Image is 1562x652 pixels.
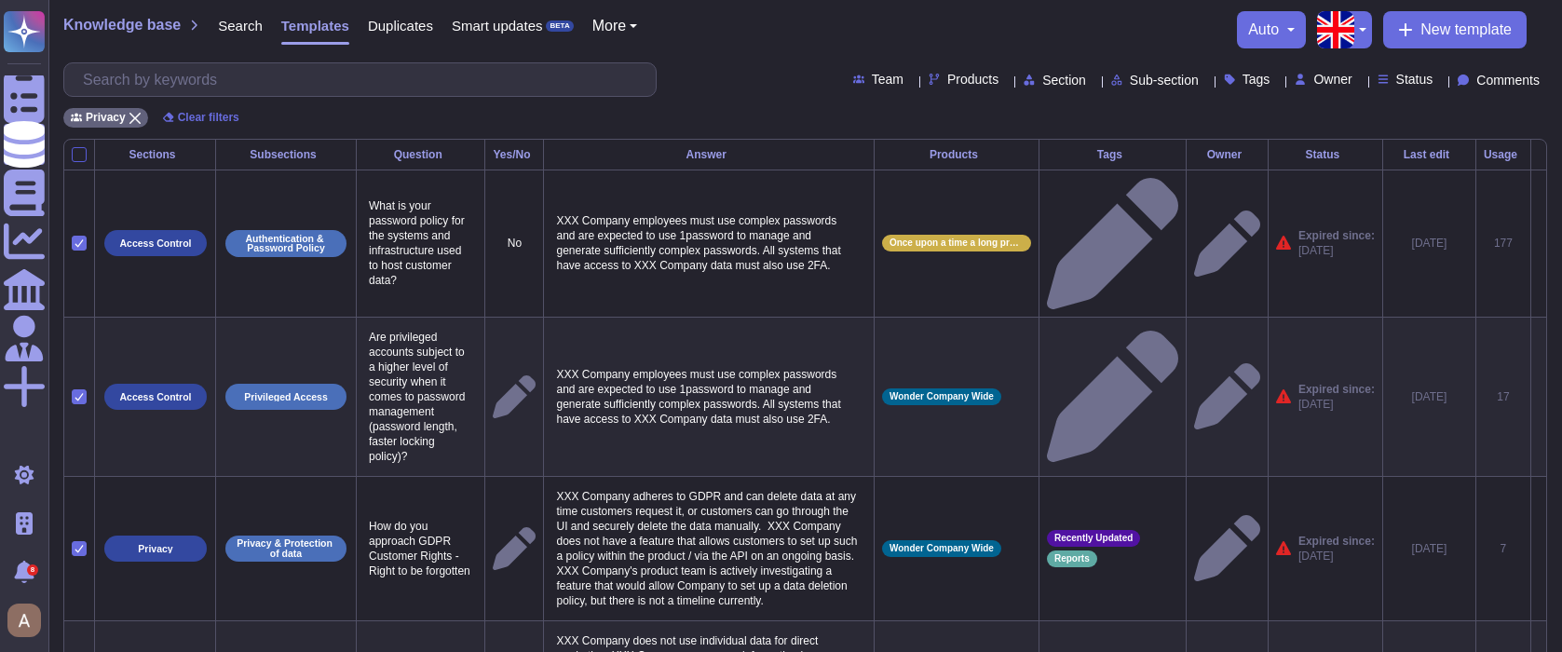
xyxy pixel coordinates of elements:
div: Question [364,149,477,160]
span: Wonder Company Wide [890,392,994,401]
span: [DATE] [1298,397,1375,412]
button: user [4,600,54,641]
p: XXX Company adheres to GDPR and can delete data at any time customers request it, or customers ca... [551,484,865,613]
div: Last edit [1391,149,1468,160]
button: auto [1248,22,1295,37]
img: en [1317,11,1354,48]
p: Access Control [119,238,191,249]
button: More [592,19,638,34]
span: [DATE] [1298,243,1375,258]
span: Owner [1313,73,1351,86]
span: Sub-section [1130,74,1199,87]
p: Privileged Access [244,392,328,402]
span: Templates [281,19,349,33]
span: Reports [1054,554,1090,564]
span: Search [218,19,263,33]
span: Expired since: [1298,534,1375,549]
div: Usage [1484,149,1523,160]
p: Access Control [119,392,191,402]
div: Tags [1047,149,1178,160]
span: Status [1396,73,1433,86]
p: No [493,236,536,251]
span: Expired since: [1298,228,1375,243]
div: 7 [1484,541,1523,556]
span: [DATE] [1298,549,1375,564]
div: BETA [546,20,573,32]
div: Status [1276,149,1375,160]
p: What is your password policy for the systems and infrastructure used to host customer data? [364,194,477,292]
div: Answer [551,149,865,160]
span: Privacy [86,112,126,123]
span: More [592,19,626,34]
p: Privacy [138,544,172,554]
div: [DATE] [1391,541,1468,556]
span: Team [872,73,903,86]
div: [DATE] [1391,236,1468,251]
p: XXX Company employees must use complex passwords and are expected to use 1password to manage and ... [551,362,865,431]
button: New template [1383,11,1527,48]
p: How do you approach GDPR Customer Rights - Right to be forgotten [364,514,477,583]
span: Knowledge base [63,18,181,33]
span: Once upon a time a long product was created [890,238,1024,248]
div: [DATE] [1391,389,1468,404]
span: Recently Updated [1054,534,1133,543]
span: Section [1042,74,1086,87]
p: Authentication & Password Policy [232,234,340,253]
span: Expired since: [1298,382,1375,397]
div: Owner [1194,149,1260,160]
span: Wonder Company Wide [890,544,994,553]
p: Are privileged accounts subject to a higher level of security when it comes to password managemen... [364,325,477,469]
span: Duplicates [368,19,433,33]
p: XXX Company employees must use complex passwords and are expected to use 1password to manage and ... [551,209,865,278]
div: 8 [27,564,38,576]
span: Clear filters [178,112,239,123]
div: Yes/No [493,149,536,160]
div: Products [882,149,1031,160]
span: Tags [1243,73,1270,86]
img: user [7,604,41,637]
div: Sections [102,149,208,160]
span: Products [947,73,998,86]
span: Comments [1476,74,1540,87]
div: Subsections [224,149,348,160]
input: Search by keywords [74,63,656,96]
span: Smart updates [452,19,543,33]
div: 17 [1484,389,1523,404]
span: auto [1248,22,1279,37]
span: New template [1420,22,1512,37]
div: 177 [1484,236,1523,251]
p: Privacy & Protection of data [232,538,340,558]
